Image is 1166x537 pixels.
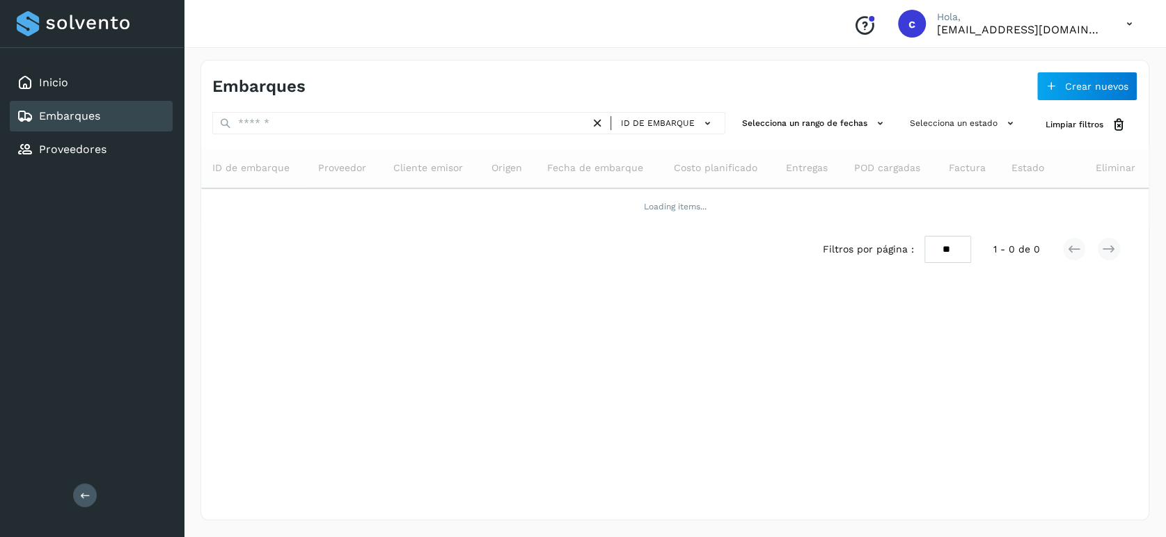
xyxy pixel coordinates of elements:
span: Proveedor [318,161,366,175]
span: Limpiar filtros [1046,118,1103,131]
span: Fecha de embarque [547,161,643,175]
span: Entregas [786,161,828,175]
button: Selecciona un estado [904,112,1023,135]
button: Limpiar filtros [1034,112,1137,138]
td: Loading items... [201,189,1149,225]
span: Factura [948,161,985,175]
div: Embarques [10,101,173,131]
span: Eliminar [1096,161,1135,175]
p: cavila@niagarawater.com [937,23,1104,36]
div: Proveedores [10,134,173,165]
span: ID de embarque [212,161,290,175]
span: Estado [1011,161,1044,175]
button: Selecciona un rango de fechas [736,112,893,135]
div: Inicio [10,67,173,98]
button: ID de embarque [617,113,719,134]
span: Costo planificado [673,161,757,175]
span: ID de embarque [621,117,695,129]
h4: Embarques [212,77,306,97]
a: Embarques [39,109,100,122]
a: Proveedores [39,143,107,156]
button: Crear nuevos [1037,72,1137,101]
span: Cliente emisor [393,161,463,175]
span: 1 - 0 de 0 [993,242,1040,257]
span: Origen [491,161,521,175]
a: Inicio [39,76,68,89]
span: Crear nuevos [1065,81,1128,91]
p: Hola, [937,11,1104,23]
span: POD cargadas [854,161,920,175]
span: Filtros por página : [822,242,913,257]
